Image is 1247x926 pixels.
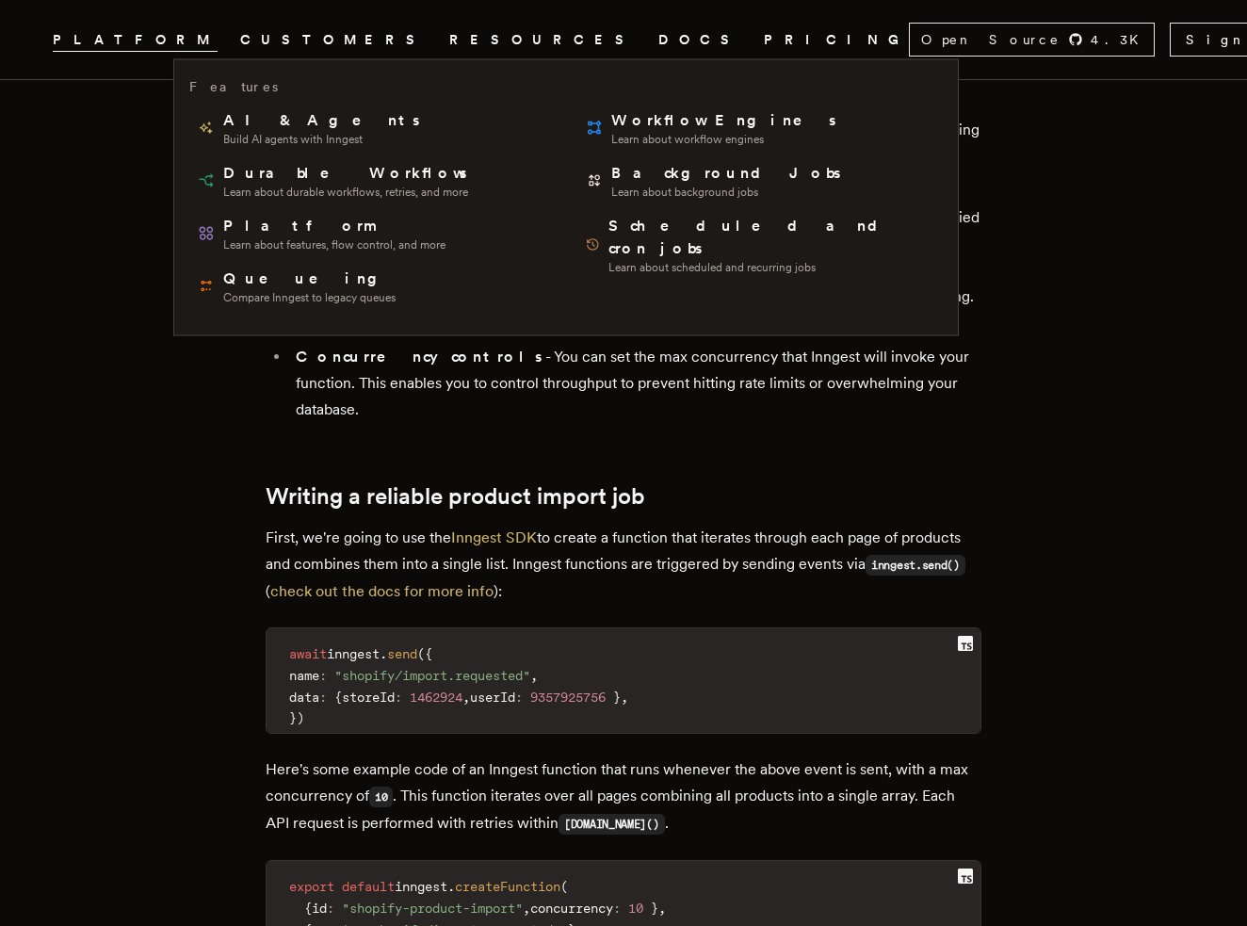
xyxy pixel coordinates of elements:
li: - You can set the max concurrency that Inngest will invoke your function. This enables you to con... [290,344,981,423]
p: Here's some example code of an Inngest function that runs whenever the above event is sent, with ... [266,756,981,837]
a: check out the docs for more info [270,582,494,600]
span: Compare Inngest to legacy queues [223,290,396,305]
span: : [395,690,402,705]
span: , [621,690,628,705]
span: . [447,879,455,894]
span: { [304,901,312,916]
button: RESOURCES [449,28,636,52]
span: 4.3 K [1091,30,1150,49]
span: name [289,668,319,683]
span: { [334,690,342,705]
span: Learn about background jobs [611,185,844,200]
a: Scheduled and cron jobsLearn about scheduled and recurring jobs [577,207,943,283]
span: , [530,668,538,683]
span: storeId [342,690,395,705]
span: . [380,646,387,661]
a: QueueingCompare Inngest to legacy queues [189,260,555,313]
span: Open Source [921,30,1061,49]
span: Queueing [223,268,396,290]
span: Learn about workflow engines [611,132,839,147]
code: inngest.send() [866,555,965,576]
span: send [387,646,417,661]
a: PRICING [764,28,909,52]
p: First, we're going to use the to create a function that iterates through each page of products an... [266,525,981,605]
span: Scheduled and cron jobs [608,215,935,260]
span: "shopify/import.requested" [334,668,530,683]
span: } [651,901,658,916]
a: AI & AgentsBuild AI agents with Inngest [189,102,555,154]
span: default [342,879,395,894]
span: Learn about features, flow control, and more [223,237,445,252]
a: Durable WorkflowsLearn about durable workflows, retries, and more [189,154,555,207]
span: 9357925756 [530,690,606,705]
span: id [312,901,327,916]
a: PlatformLearn about features, flow control, and more [189,207,555,260]
span: } [289,710,297,725]
span: , [523,901,530,916]
span: ( [417,646,425,661]
span: Platform [223,215,445,237]
span: createFunction [455,879,560,894]
span: "shopify-product-import" [342,901,523,916]
span: concurrency [530,901,613,916]
span: { [425,646,432,661]
span: AI & Agents [223,109,423,132]
span: Build AI agents with Inngest [223,132,423,147]
span: 10 [628,901,643,916]
span: ) [297,710,304,725]
span: export [289,879,334,894]
h3: Features [189,75,278,98]
span: : [327,901,334,916]
span: : [515,690,523,705]
span: , [658,901,666,916]
span: } [613,690,621,705]
span: inngest [395,879,447,894]
a: Inngest SDK [451,528,537,546]
code: [DOMAIN_NAME]() [559,814,665,835]
span: await [289,646,327,661]
span: , [462,690,470,705]
a: CUSTOMERS [240,28,427,52]
h2: Writing a reliable product import job [266,483,981,510]
code: 10 [369,787,393,807]
span: : [319,668,327,683]
span: Background Jobs [611,162,844,185]
span: : [319,690,327,705]
span: ( [560,879,568,894]
span: : [613,901,621,916]
span: Learn about scheduled and recurring jobs [608,260,935,275]
span: Workflow Engines [611,109,839,132]
span: data [289,690,319,705]
strong: Concurrency controls [296,348,545,366]
a: Workflow EnginesLearn about workflow engines [577,102,943,154]
span: inngest [327,646,380,661]
span: Learn about durable workflows, retries, and more [223,185,470,200]
button: PLATFORM [53,28,218,52]
a: Background JobsLearn about background jobs [577,154,943,207]
span: 1462924 [410,690,462,705]
span: Durable Workflows [223,162,470,185]
span: userId [470,690,515,705]
a: DOCS [658,28,741,52]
